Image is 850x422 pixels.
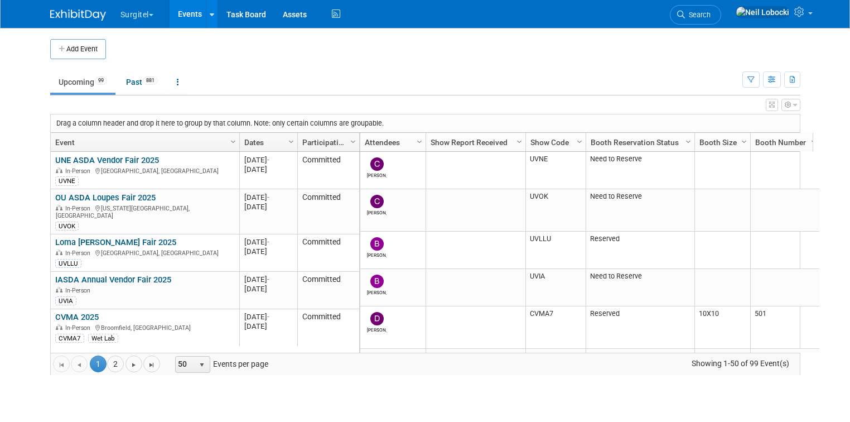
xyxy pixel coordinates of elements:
[244,312,292,322] div: [DATE]
[244,155,292,165] div: [DATE]
[367,208,387,215] div: Chris Reidy
[670,5,721,25] a: Search
[694,349,750,386] td: TT
[365,133,418,152] a: Attendees
[244,247,292,256] div: [DATE]
[244,202,292,212] div: [DATE]
[244,133,290,152] a: Dates
[50,9,106,21] img: ExhibitDay
[525,349,586,386] td: NCDHA8
[107,356,124,372] a: 2
[370,275,384,288] img: Brent Nowacki
[586,152,694,189] td: Need to Reserve
[302,133,352,152] a: Participation
[367,288,387,295] div: Brent Nowacki
[227,133,239,150] a: Column Settings
[347,133,359,150] a: Column Settings
[755,133,813,152] a: Booth Number
[55,176,79,185] div: UVNE
[55,155,159,165] a: UNE ASDA Vendor Fair 2025
[244,322,292,331] div: [DATE]
[65,287,94,294] span: In-Person
[684,137,693,146] span: Column Settings
[57,361,66,370] span: Go to the first page
[591,133,687,152] a: Booth Reservation Status
[370,237,384,251] img: Brian Craig
[50,71,115,93] a: Upcoming99
[808,133,820,150] a: Column Settings
[736,6,790,18] img: Neil Lobocki
[71,356,88,372] a: Go to the previous page
[685,11,711,19] span: Search
[586,349,694,386] td: Reserved
[161,356,279,372] span: Events per page
[56,167,62,173] img: In-Person Event
[285,133,297,150] a: Column Settings
[415,137,424,146] span: Column Settings
[75,361,84,370] span: Go to the previous page
[197,361,206,370] span: select
[267,313,269,321] span: -
[90,356,107,372] span: 1
[55,222,79,231] div: UVOK
[55,193,156,203] a: OU ASDA Loupes Fair 2025
[56,205,62,210] img: In-Person Event
[129,361,138,370] span: Go to the next page
[515,137,524,146] span: Column Settings
[525,269,586,306] td: UVIA
[267,238,269,246] span: -
[244,237,292,247] div: [DATE]
[143,356,160,372] a: Go to the last page
[694,306,750,349] td: 10X10
[267,193,269,202] span: -
[525,152,586,189] td: UVNE
[125,356,142,372] a: Go to the next page
[586,269,694,306] td: Need to Reserve
[55,259,81,268] div: UVLLU
[750,349,820,386] td: 12
[55,275,171,285] a: IASDA Annual Vendor Fair 2025
[740,137,748,146] span: Column Settings
[118,71,166,93] a: Past881
[55,296,76,305] div: UVIA
[50,39,106,59] button: Add Event
[147,361,156,370] span: Go to the last page
[370,157,384,171] img: Casey Guerriero
[65,250,94,257] span: In-Person
[65,324,94,332] span: In-Person
[586,232,694,269] td: Reserved
[55,166,234,175] div: [GEOGRAPHIC_DATA], [GEOGRAPHIC_DATA]
[681,356,799,371] span: Showing 1-50 of 99 Event(s)
[426,349,525,386] td: No
[65,205,94,212] span: In-Person
[56,250,62,255] img: In-Person Event
[297,152,359,189] td: Committed
[55,334,84,343] div: CVMA7
[88,334,118,343] div: Wet Lab
[176,357,195,372] span: 50
[367,325,387,333] div: Daniel Green
[244,165,292,174] div: [DATE]
[370,195,384,208] img: Chris Reidy
[738,133,750,150] a: Column Settings
[525,306,586,349] td: CVMA7
[367,171,387,178] div: Casey Guerriero
[699,133,743,152] a: Booth Size
[229,137,238,146] span: Column Settings
[367,251,387,258] div: Brian Craig
[575,137,584,146] span: Column Settings
[297,234,359,272] td: Committed
[55,323,234,332] div: Broomfield, [GEOGRAPHIC_DATA]
[53,356,70,372] a: Go to the first page
[55,248,234,257] div: [GEOGRAPHIC_DATA], [GEOGRAPHIC_DATA]
[56,324,62,330] img: In-Person Event
[65,167,94,175] span: In-Person
[525,189,586,232] td: UVOK
[297,189,359,234] td: Committed
[55,237,176,247] a: Loma [PERSON_NAME] Fair 2025
[513,133,525,150] a: Column Settings
[56,287,62,292] img: In-Person Event
[431,133,518,152] a: Show Report Received
[143,76,158,85] span: 881
[267,156,269,164] span: -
